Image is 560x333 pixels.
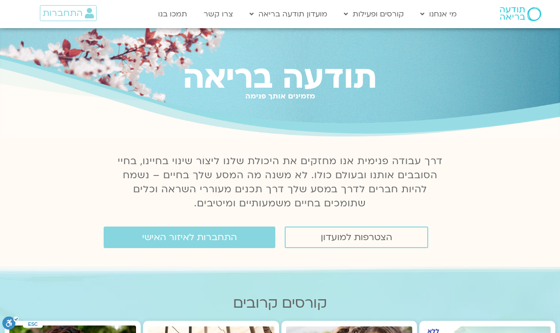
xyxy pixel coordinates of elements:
a: תמכו בנו [153,5,192,23]
span: התחברות [43,8,83,18]
span: התחברות לאיזור האישי [142,232,237,242]
a: מועדון תודעה בריאה [245,5,332,23]
a: התחברות [40,5,97,21]
span: הצטרפות למועדון [321,232,392,242]
img: תודעה בריאה [500,7,541,21]
a: הצטרפות למועדון [285,227,428,248]
a: קורסים ופעילות [339,5,409,23]
a: מי אנחנו [416,5,462,23]
p: דרך עבודה פנימית אנו מחזקים את היכולת שלנו ליצור שינוי בחיינו, בחיי הסובבים אותנו ובעולם כולו. לא... [112,154,448,211]
h2: קורסים קרובים [5,295,555,311]
a: התחברות לאיזור האישי [104,227,275,248]
a: צרו קשר [199,5,238,23]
